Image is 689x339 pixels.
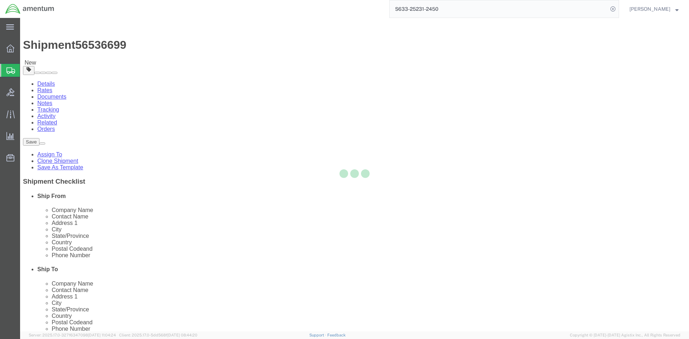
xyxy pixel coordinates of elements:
button: [PERSON_NAME] [629,5,679,13]
img: logo [5,4,55,14]
span: Server: 2025.17.0-327f6347098 [29,333,116,337]
input: Search for shipment number, reference number [390,0,608,18]
span: Client: 2025.17.0-5dd568f [119,333,197,337]
span: [DATE] 08:44:20 [167,333,197,337]
a: Feedback [327,333,346,337]
span: [DATE] 11:04:24 [88,333,116,337]
span: Jimmy Harwell [629,5,670,13]
span: Copyright © [DATE]-[DATE] Agistix Inc., All Rights Reserved [570,332,680,338]
a: Support [309,333,327,337]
